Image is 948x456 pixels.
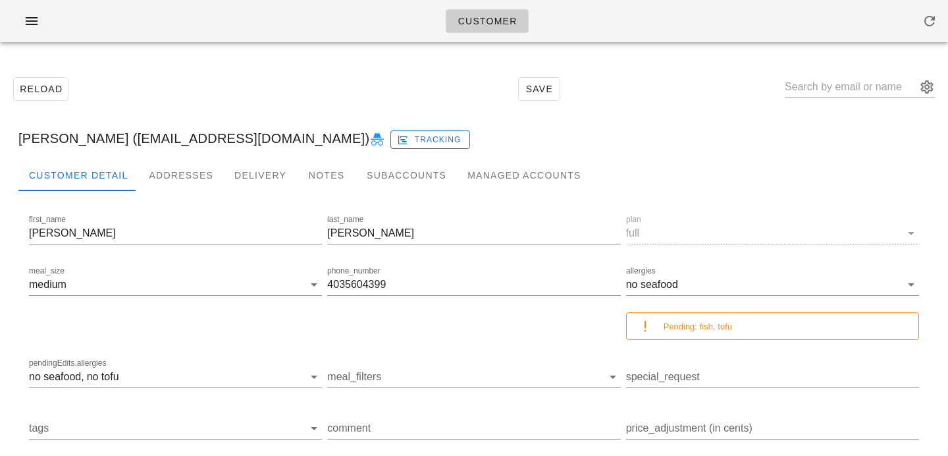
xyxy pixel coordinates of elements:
[327,366,620,387] div: meal_filters
[13,77,68,101] button: Reload
[664,322,732,331] small: Pending: fish, tofu
[457,159,591,191] div: Managed Accounts
[19,84,63,94] span: Reload
[138,159,224,191] div: Addresses
[29,266,65,276] label: meal_size
[29,371,84,383] div: no seafood,
[919,79,935,95] button: appended action
[29,279,66,291] div: medium
[29,358,106,368] label: pendingEdits.allergies
[29,274,322,295] div: meal_sizemedium
[29,215,66,225] label: first_name
[626,279,678,291] div: no seafood
[390,128,470,149] a: Tracking
[356,159,457,191] div: Subaccounts
[224,159,297,191] div: Delivery
[29,418,322,439] div: tags
[8,117,940,159] div: [PERSON_NAME] ([EMAIL_ADDRESS][DOMAIN_NAME])
[626,266,656,276] label: allergies
[524,84,554,94] span: Save
[297,159,356,191] div: Notes
[446,9,528,33] a: Customer
[29,366,322,387] div: pendingEdits.allergiesno seafood,no tofu
[327,215,363,225] label: last_name
[390,130,470,149] button: Tracking
[400,134,461,146] span: Tracking
[626,274,919,295] div: allergiesno seafood
[626,215,641,225] label: plan
[18,159,138,191] div: Customer Detail
[87,371,119,383] div: no tofu
[518,77,560,101] button: Save
[785,76,916,98] input: Search by email or name
[327,266,381,276] label: phone_number
[626,223,919,244] div: planfull
[457,16,517,26] span: Customer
